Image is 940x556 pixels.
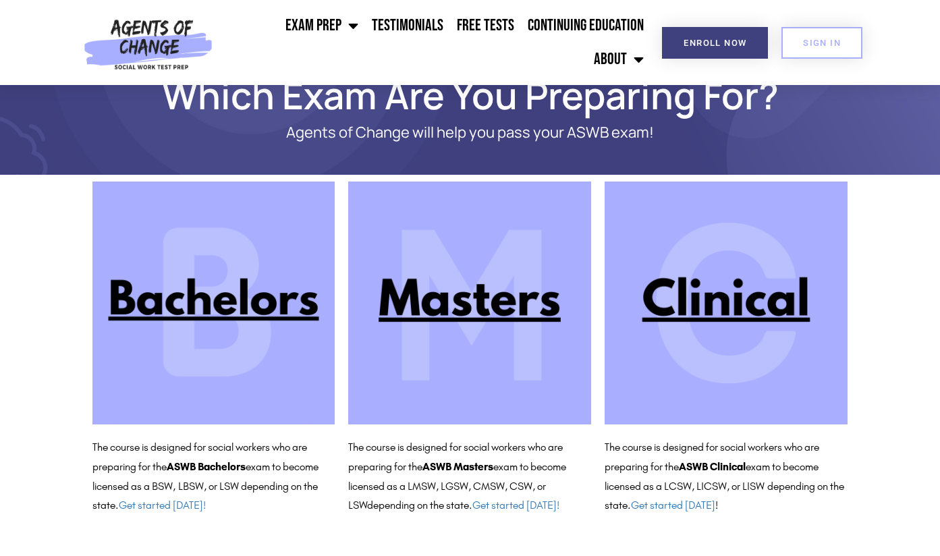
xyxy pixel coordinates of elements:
b: ASWB Bachelors [167,460,246,473]
a: Get started [DATE]! [119,499,206,511]
a: Enroll Now [662,27,768,59]
span: Enroll Now [684,38,746,47]
a: Exam Prep [279,9,365,43]
a: Get started [DATE] [631,499,715,511]
a: Free Tests [450,9,521,43]
p: Agents of Change will help you pass your ASWB exam! [140,124,801,141]
a: Testimonials [365,9,450,43]
b: ASWB Clinical [679,460,746,473]
a: SIGN IN [781,27,862,59]
a: Continuing Education [521,9,651,43]
p: The course is designed for social workers who are preparing for the exam to become licensed as a ... [92,438,335,516]
h1: Which Exam Are You Preparing For? [86,80,855,111]
p: The course is designed for social workers who are preparing for the exam to become licensed as a ... [605,438,848,516]
nav: Menu [219,9,651,76]
span: depending on the state. [367,499,559,511]
span: SIGN IN [803,38,841,47]
span: . ! [628,499,718,511]
a: Get started [DATE]! [472,499,559,511]
b: ASWB Masters [422,460,493,473]
p: The course is designed for social workers who are preparing for the exam to become licensed as a ... [348,438,591,516]
a: About [587,43,651,76]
